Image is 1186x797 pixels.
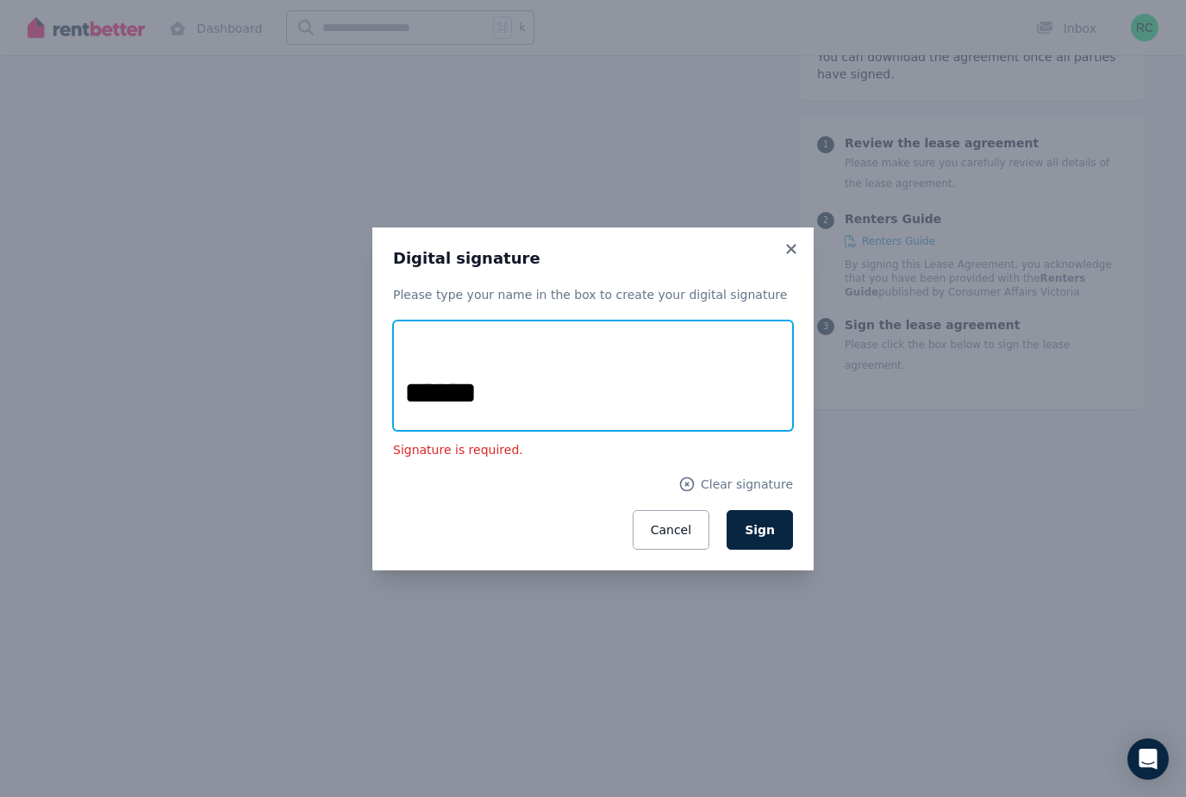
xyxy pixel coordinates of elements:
[633,510,709,550] button: Cancel
[701,476,793,493] span: Clear signature
[1127,738,1169,780] div: Open Intercom Messenger
[727,510,793,550] button: Sign
[393,248,793,269] h3: Digital signature
[745,523,775,537] span: Sign
[393,286,793,303] p: Please type your name in the box to create your digital signature
[393,441,793,458] p: Signature is required.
